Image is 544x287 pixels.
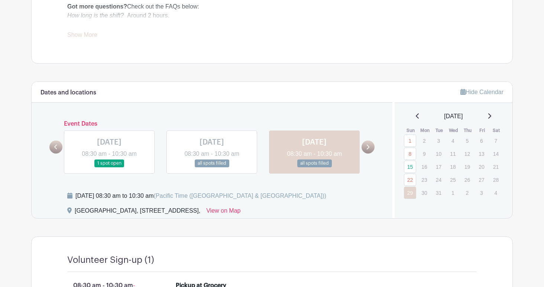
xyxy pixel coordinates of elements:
[404,148,416,160] a: 8
[41,89,96,96] h6: Dates and locations
[67,2,477,11] div: Check out the FAQs below:
[433,135,445,146] p: 3
[404,161,416,173] a: 15
[490,174,502,186] p: 28
[461,161,473,172] p: 19
[404,174,416,186] a: 22
[461,187,473,199] p: 2
[418,148,430,159] p: 9
[418,135,430,146] p: 2
[475,174,488,186] p: 27
[460,89,503,95] a: Hide Calendar
[404,127,418,134] th: Sun
[475,161,488,172] p: 20
[153,193,326,199] span: (Pacific Time ([GEOGRAPHIC_DATA] & [GEOGRAPHIC_DATA]))
[67,12,124,19] em: How long is the shift?
[206,206,240,218] a: View on Map
[447,174,459,186] p: 25
[418,127,432,134] th: Mon
[75,191,326,200] div: [DATE] 08:30 am to 10:30 am
[461,148,473,159] p: 12
[433,148,445,159] p: 10
[475,187,488,199] p: 3
[433,187,445,199] p: 31
[433,174,445,186] p: 24
[447,187,459,199] p: 1
[446,127,461,134] th: Wed
[447,135,459,146] p: 4
[490,135,502,146] p: 7
[418,161,430,172] p: 16
[490,148,502,159] p: 14
[489,127,504,134] th: Sat
[67,32,97,41] a: Show More
[461,174,473,186] p: 26
[475,135,488,146] p: 6
[432,127,447,134] th: Tue
[62,120,362,128] h6: Event Dates
[433,161,445,172] p: 17
[490,161,502,172] p: 21
[447,161,459,172] p: 18
[73,20,477,29] li: 8:45 am: Volunteer shifts to pickup food at the grocery store or set up onsite (8:30 a.m. for Gro...
[475,127,489,134] th: Fri
[67,3,127,10] strong: Got more questions?
[418,187,430,199] p: 30
[447,148,459,159] p: 11
[461,135,473,146] p: 5
[490,187,502,199] p: 4
[475,148,488,159] p: 13
[444,112,463,121] span: [DATE]
[67,255,154,265] h4: Volunteer Sign-up (1)
[404,187,416,199] a: 29
[75,206,200,218] div: [GEOGRAPHIC_DATA], [STREET_ADDRESS],
[461,127,475,134] th: Thu
[404,135,416,147] a: 1
[418,174,430,186] p: 23
[67,11,477,20] div: Around 2 hours.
